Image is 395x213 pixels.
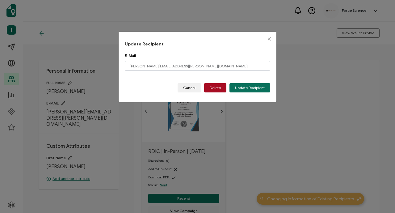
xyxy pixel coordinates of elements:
[210,86,221,90] span: Delete
[178,83,201,92] button: Cancel
[229,83,270,92] button: Update Recipient
[235,86,265,90] span: Update Recipient
[364,183,395,213] iframe: Chat Widget
[125,41,271,47] h1: Update Recipient
[183,86,195,90] span: Cancel
[119,32,277,102] div: dialog
[262,32,276,46] button: Close
[125,53,136,58] span: E-Mail
[125,61,271,71] input: someone@example.com
[204,83,226,92] button: Delete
